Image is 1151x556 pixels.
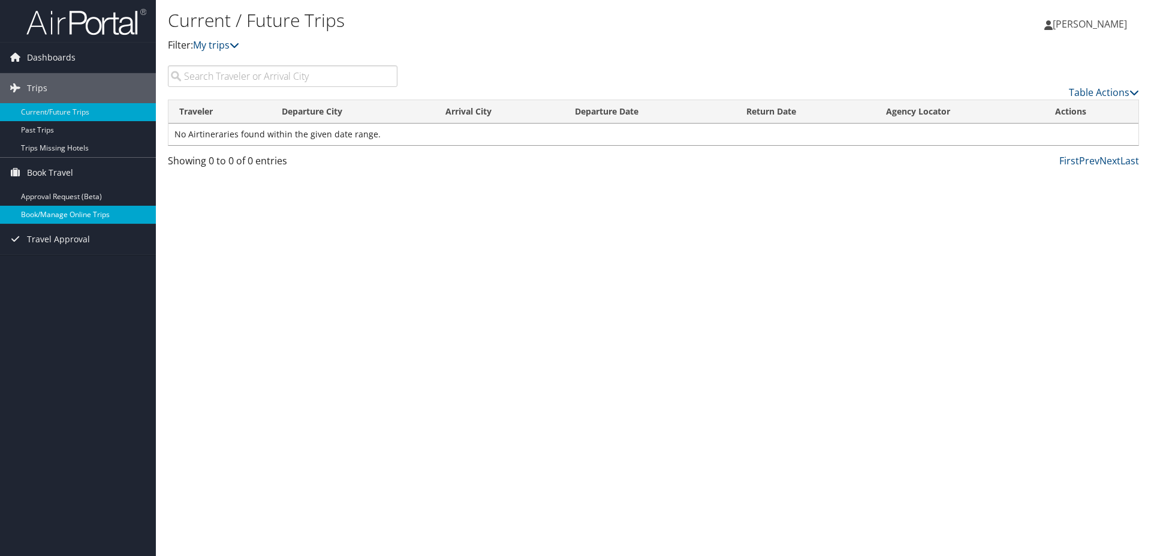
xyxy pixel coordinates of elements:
th: Agency Locator: activate to sort column ascending [875,100,1044,124]
th: Return Date: activate to sort column ascending [736,100,875,124]
a: [PERSON_NAME] [1044,6,1139,42]
div: Showing 0 to 0 of 0 entries [168,154,397,174]
a: Prev [1079,154,1099,167]
th: Departure Date: activate to sort column descending [564,100,736,124]
span: Book Travel [27,158,73,188]
span: [PERSON_NAME] [1053,17,1127,31]
img: airportal-logo.png [26,8,146,36]
span: Dashboards [27,43,76,73]
a: My trips [193,38,239,52]
a: First [1059,154,1079,167]
span: Trips [27,73,47,103]
span: Travel Approval [27,224,90,254]
th: Departure City: activate to sort column ascending [271,100,435,124]
td: No Airtineraries found within the given date range. [168,124,1138,145]
a: Last [1120,154,1139,167]
input: Search Traveler or Arrival City [168,65,397,87]
a: Table Actions [1069,86,1139,99]
th: Traveler: activate to sort column ascending [168,100,271,124]
h1: Current / Future Trips [168,8,815,33]
th: Arrival City: activate to sort column ascending [435,100,564,124]
a: Next [1099,154,1120,167]
th: Actions [1044,100,1138,124]
p: Filter: [168,38,815,53]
